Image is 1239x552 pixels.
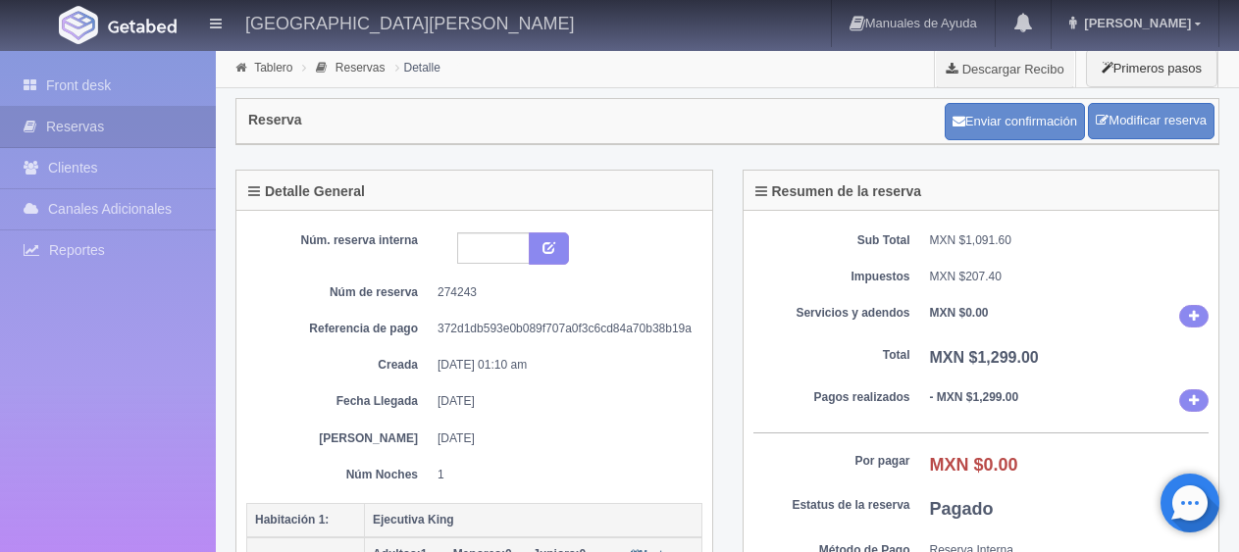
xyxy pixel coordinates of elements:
dd: 1 [438,467,688,483]
li: Detalle [390,58,445,76]
dt: Fecha Llegada [261,393,418,410]
dt: Referencia de pago [261,321,418,337]
h4: Resumen de la reserva [755,184,922,199]
dt: Por pagar [753,453,910,470]
a: Reservas [336,61,386,75]
a: Descargar Recibo [935,49,1075,88]
h4: Detalle General [248,184,365,199]
dd: MXN $1,091.60 [930,232,1210,249]
button: Primeros pasos [1086,49,1217,87]
img: Getabed [59,6,98,44]
b: Pagado [930,499,994,519]
h4: Reserva [248,113,302,127]
img: Getabed [108,19,177,33]
dt: Estatus de la reserva [753,497,910,514]
dt: Servicios y adendos [753,305,910,322]
a: Tablero [254,61,292,75]
b: Habitación 1: [255,513,329,527]
b: MXN $0.00 [930,455,1018,475]
dd: 372d1db593e0b089f707a0f3c6cd84a70b38b19a [438,321,688,337]
a: Modificar reserva [1088,103,1214,139]
dt: [PERSON_NAME] [261,430,418,447]
dt: Total [753,347,910,364]
button: Enviar confirmación [945,103,1085,140]
dd: 274243 [438,284,688,301]
dt: Núm de reserva [261,284,418,301]
dd: [DATE] [438,393,688,410]
b: MXN $0.00 [930,306,989,320]
dt: Pagos realizados [753,389,910,406]
dt: Impuestos [753,269,910,285]
dt: Sub Total [753,232,910,249]
dt: Creada [261,357,418,374]
span: [PERSON_NAME] [1079,16,1191,30]
th: Ejecutiva King [365,503,702,537]
dd: [DATE] 01:10 am [438,357,688,374]
dd: MXN $207.40 [930,269,1210,285]
dt: Núm. reserva interna [261,232,418,249]
b: MXN $1,299.00 [930,349,1039,366]
dt: Núm Noches [261,467,418,483]
b: - MXN $1,299.00 [930,390,1019,404]
h4: [GEOGRAPHIC_DATA][PERSON_NAME] [245,10,574,34]
dd: [DATE] [438,430,688,447]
